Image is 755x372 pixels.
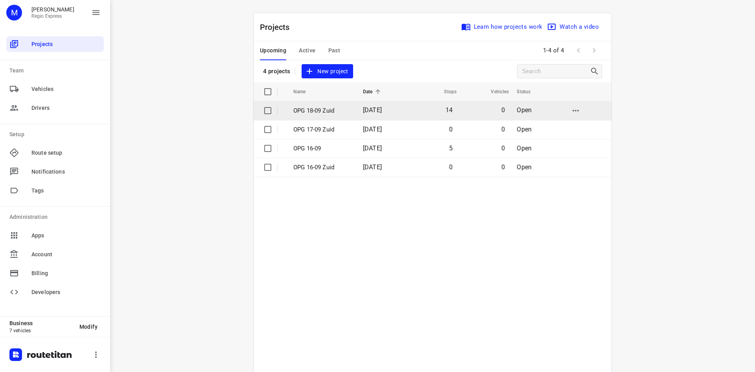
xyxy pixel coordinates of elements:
span: Developers [31,288,101,296]
span: [DATE] [363,144,382,152]
span: 1-4 of 4 [540,42,567,59]
span: 0 [449,126,453,133]
span: Status [517,87,541,96]
span: Previous Page [571,43,586,58]
div: Route setup [6,145,104,161]
input: Search projects [522,65,590,78]
p: Administration [9,213,104,221]
span: Past [328,46,341,56]
p: OPG 18-09 Zuid [293,106,351,115]
span: [DATE] [363,106,382,114]
span: Stops [434,87,457,96]
span: Vehicles [481,87,509,96]
p: OPG 16-09 Zuid [293,163,351,172]
div: Projects [6,36,104,52]
div: M [6,5,22,20]
div: Search [590,67,602,76]
span: Open [517,144,532,152]
span: Active [299,46,315,56]
span: 0 [449,163,453,171]
span: 5 [449,144,453,152]
span: New project [306,67,348,76]
span: Modify [79,324,98,330]
p: Team [9,67,104,75]
p: OPG 17-09 Zuid [293,125,351,134]
p: 7 vehicles [9,328,73,333]
div: Developers [6,284,104,300]
span: Name [293,87,316,96]
span: Tags [31,187,101,195]
p: OPG 16-09 [293,144,351,153]
span: Next Page [586,43,602,58]
span: Open [517,126,532,133]
span: Vehicles [31,85,101,93]
div: Account [6,246,104,262]
div: Apps [6,228,104,243]
span: 14 [446,106,453,114]
span: Open [517,106,532,114]
div: Vehicles [6,81,104,97]
div: Drivers [6,100,104,116]
span: 0 [501,126,505,133]
span: Apps [31,231,101,240]
span: Billing [31,269,101,278]
div: Notifications [6,164,104,180]
span: Account [31,250,101,259]
p: 4 projects [263,68,290,75]
div: Tags [6,183,104,198]
p: Business [9,320,73,326]
p: Regio Express [31,13,74,19]
button: New project [302,64,353,79]
span: Drivers [31,104,101,112]
span: Notifications [31,168,101,176]
p: Setup [9,130,104,139]
p: Projects [260,21,296,33]
button: Modify [73,320,104,334]
span: 0 [501,144,505,152]
span: [DATE] [363,163,382,171]
span: 0 [501,163,505,171]
span: Projects [31,40,101,48]
span: 0 [501,106,505,114]
span: Open [517,163,532,171]
span: Upcoming [260,46,286,56]
span: Route setup [31,149,101,157]
div: Billing [6,265,104,281]
span: [DATE] [363,126,382,133]
p: Max Bisseling [31,6,74,13]
span: Date [363,87,383,96]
